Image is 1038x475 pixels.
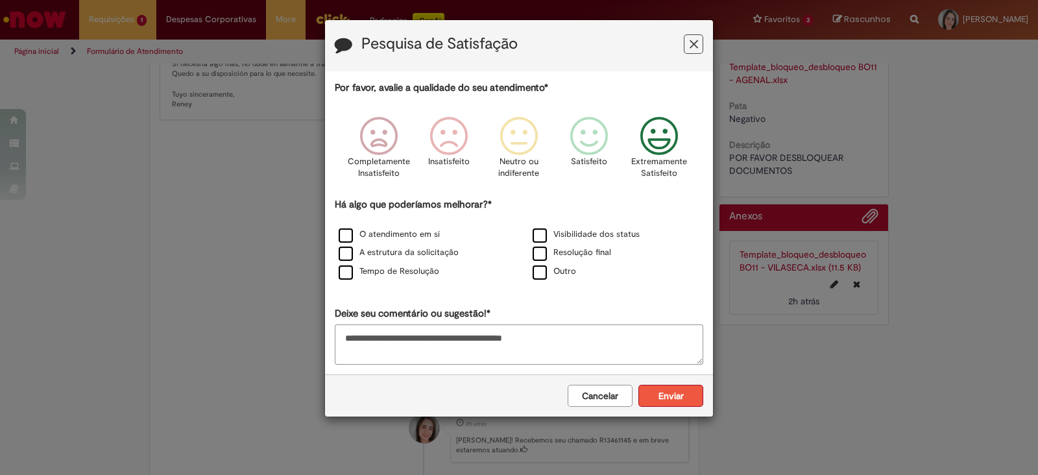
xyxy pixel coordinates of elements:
label: Pesquisa de Satisfação [361,36,518,53]
p: Extremamente Satisfeito [631,156,687,180]
button: Cancelar [568,385,633,407]
p: Insatisfeito [428,156,470,168]
div: Há algo que poderíamos melhorar?* [335,198,703,282]
p: Satisfeito [571,156,607,168]
button: Enviar [638,385,703,407]
p: Completamente Insatisfeito [348,156,410,180]
label: Visibilidade dos status [533,228,640,241]
label: Resolução final [533,247,611,259]
div: Completamente Insatisfeito [345,107,411,196]
label: Tempo de Resolução [339,265,439,278]
label: O atendimento em si [339,228,440,241]
label: Por favor, avalie a qualidade do seu atendimento* [335,81,548,95]
p: Neutro ou indiferente [496,156,542,180]
label: A estrutura da solicitação [339,247,459,259]
label: Deixe seu comentário ou sugestão!* [335,307,490,321]
div: Insatisfeito [416,107,482,196]
div: Satisfeito [556,107,622,196]
label: Outro [533,265,576,278]
div: Extremamente Satisfeito [626,107,692,196]
div: Neutro ou indiferente [486,107,552,196]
